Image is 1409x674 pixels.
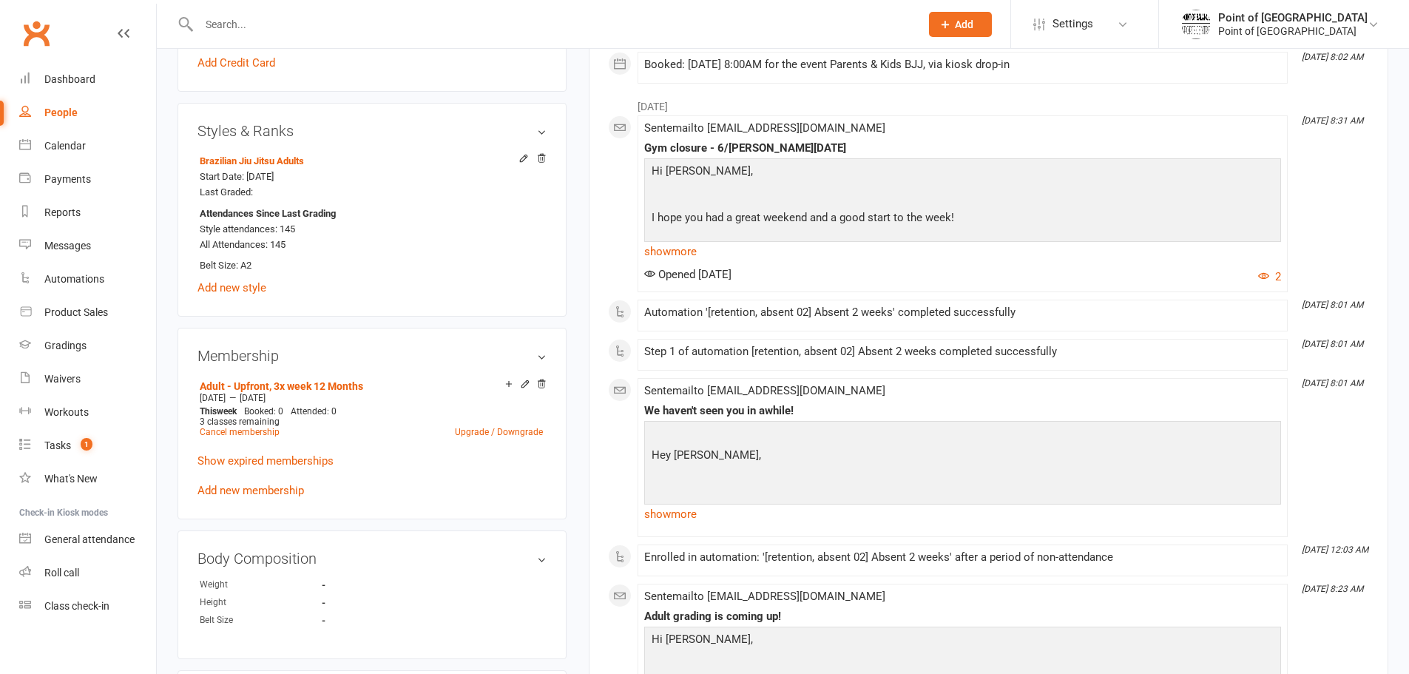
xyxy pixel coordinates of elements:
[644,58,1281,71] div: Booked: [DATE] 8:00AM for the event Parents & Kids BJJ, via kiosk drop-in
[1258,268,1281,286] button: 2
[44,439,71,451] div: Tasks
[644,551,1281,564] div: Enrolled in automation: '[retention, absent 02] Absent 2 weeks' after a period of non-attendance
[19,263,156,296] a: Automations
[200,393,226,403] span: [DATE]
[44,533,135,545] div: General attendance
[44,567,79,579] div: Roll call
[291,406,337,417] span: Attended: 0
[19,556,156,590] a: Roll call
[200,186,253,198] span: Last Graded:
[44,173,91,185] div: Payments
[200,171,274,182] span: Start Date: [DATE]
[648,209,1277,230] p: I hope you had a great weekend and a good start to the week!
[322,597,407,608] strong: -
[44,273,104,285] div: Automations
[644,142,1281,155] div: Gym closure - 6/[PERSON_NAME][DATE]
[1302,378,1363,388] i: [DATE] 8:01 AM
[200,578,322,592] div: Weight
[197,348,547,364] h3: Membership
[19,396,156,429] a: Workouts
[44,240,91,252] div: Messages
[19,590,156,623] a: Class kiosk mode
[200,239,285,250] span: All Attendances: 145
[955,18,973,30] span: Add
[81,438,92,451] span: 1
[19,329,156,363] a: Gradings
[19,296,156,329] a: Product Sales
[44,107,78,118] div: People
[648,630,1277,652] p: Hi [PERSON_NAME],
[197,484,304,497] a: Add new membership
[197,550,547,567] h3: Body Composition
[196,392,547,404] div: —
[1218,24,1368,38] div: Point of [GEOGRAPHIC_DATA]
[200,406,217,417] span: This
[244,406,283,417] span: Booked: 0
[18,15,55,52] a: Clubworx
[44,373,81,385] div: Waivers
[608,91,1369,115] li: [DATE]
[19,63,156,96] a: Dashboard
[19,363,156,396] a: Waivers
[644,405,1281,417] div: We haven't seen you in awhile!
[196,406,240,417] div: week
[1302,115,1363,126] i: [DATE] 8:31 AM
[200,417,280,427] span: 3 classes remaining
[644,384,885,397] span: Sent email to [EMAIL_ADDRESS][DOMAIN_NAME]
[19,229,156,263] a: Messages
[44,340,87,351] div: Gradings
[19,96,156,129] a: People
[200,380,363,392] a: Adult - Upfront, 3x week 12 Months
[200,223,295,235] span: Style attendances: 145
[19,523,156,556] a: General attendance kiosk mode
[322,579,407,590] strong: -
[44,73,95,85] div: Dashboard
[644,241,1281,262] a: show more
[644,504,1281,525] a: show more
[644,590,885,603] span: Sent email to [EMAIL_ADDRESS][DOMAIN_NAME]
[197,123,547,139] h3: Styles & Ranks
[197,281,266,294] a: Add new style
[44,600,109,612] div: Class check-in
[644,346,1281,358] div: Step 1 of automation [retention, absent 02] Absent 2 weeks completed successfully
[200,596,322,610] div: Height
[1302,300,1363,310] i: [DATE] 8:01 AM
[1302,339,1363,349] i: [DATE] 8:01 AM
[200,427,280,437] a: Cancel membership
[200,260,251,271] span: Belt Size: A2
[455,427,543,437] a: Upgrade / Downgrade
[644,306,1281,319] div: Automation '[retention, absent 02] Absent 2 weeks' completed successfully
[1181,10,1211,39] img: thumb_image1609667577.png
[44,473,98,485] div: What's New
[19,196,156,229] a: Reports
[44,206,81,218] div: Reports
[200,613,322,627] div: Belt Size
[200,206,336,222] strong: Attendances Since Last Grading
[644,610,1281,623] div: Adult grading is coming up!
[44,140,86,152] div: Calendar
[197,454,334,468] a: Show expired memberships
[44,306,108,318] div: Product Sales
[200,155,304,166] a: Brazilian Jiu Jitsu Adults
[240,393,266,403] span: [DATE]
[1302,52,1363,62] i: [DATE] 8:02 AM
[1302,584,1363,594] i: [DATE] 8:23 AM
[19,462,156,496] a: What's New
[929,12,992,37] button: Add
[19,163,156,196] a: Payments
[197,54,275,72] a: Add Credit Card
[648,162,1277,183] p: Hi [PERSON_NAME],
[44,406,89,418] div: Workouts
[648,446,1277,468] p: Hey [PERSON_NAME],
[644,121,885,135] span: Sent email to [EMAIL_ADDRESS][DOMAIN_NAME]
[644,268,731,281] span: Opened [DATE]
[19,429,156,462] a: Tasks 1
[19,129,156,163] a: Calendar
[322,615,407,626] strong: -
[1218,11,1368,24] div: Point of [GEOGRAPHIC_DATA]
[195,14,910,35] input: Search...
[1052,7,1093,41] span: Settings
[1302,545,1368,555] i: [DATE] 12:03 AM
